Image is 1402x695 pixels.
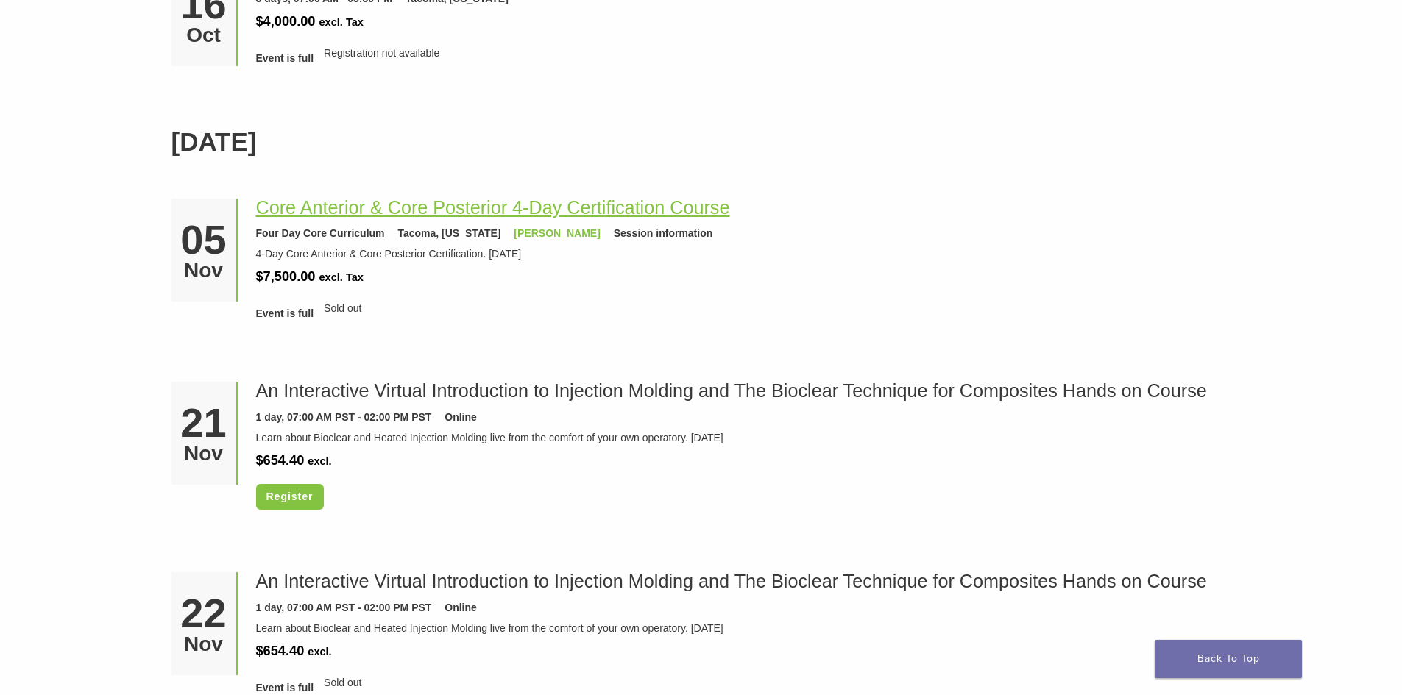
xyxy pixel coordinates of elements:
[177,260,231,281] div: Nov
[319,16,363,28] span: excl. Tax
[256,306,314,321] span: Event is full
[256,453,305,468] span: $654.40
[256,301,1220,329] div: Sold out
[256,621,1220,636] div: Learn about Bioclear and Heated Injection Molding live from the comfort of your own operatory. [D...
[445,410,477,425] div: Online
[308,646,331,657] span: excl.
[256,197,730,218] a: Core Anterior & Core Posterior 4-Day Certification Course
[177,593,231,634] div: 22
[256,644,305,658] span: $654.40
[256,51,314,66] span: Event is full
[177,219,231,260] div: 05
[256,410,432,425] div: 1 day, 07:00 AM PST - 02:00 PM PST
[256,600,432,616] div: 1 day, 07:00 AM PST - 02:00 PM PST
[256,226,385,241] div: Four Day Core Curriculum
[256,14,316,29] span: $4,000.00
[514,227,600,239] a: [PERSON_NAME]
[256,269,316,284] span: $7,500.00
[256,246,1220,262] div: 4-Day Core Anterior & Core Posterior Certification. [DATE]
[1155,640,1302,678] a: Back To Top
[397,226,500,241] div: Tacoma, [US_STATE]
[171,123,1231,162] h2: [DATE]
[319,271,363,283] span: excl. Tax
[256,46,1220,74] div: Registration not available
[256,380,1207,401] a: An Interactive Virtual Introduction to Injection Molding and The Bioclear Technique for Composite...
[177,443,231,464] div: Nov
[614,226,713,241] div: Session information
[177,402,231,443] div: 21
[256,484,324,510] a: Register
[308,455,331,467] span: excl.
[445,600,477,616] div: Online
[177,25,231,46] div: Oct
[256,430,1220,446] div: Learn about Bioclear and Heated Injection Molding live from the comfort of your own operatory. [D...
[177,634,231,655] div: Nov
[256,571,1207,591] a: An Interactive Virtual Introduction to Injection Molding and The Bioclear Technique for Composite...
